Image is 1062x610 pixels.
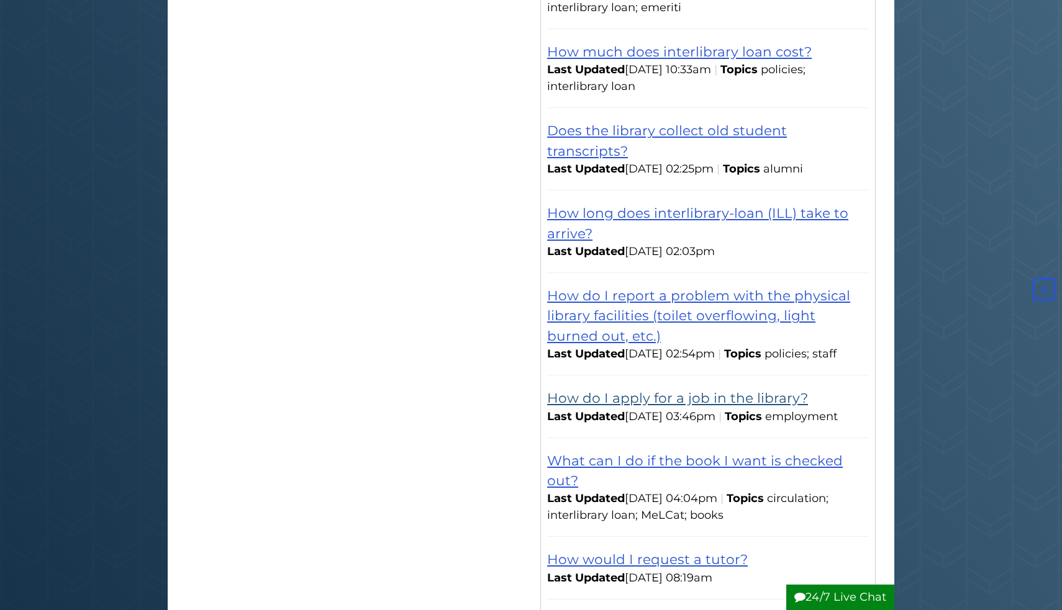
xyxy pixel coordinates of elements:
span: Topics [720,63,758,76]
ul: Topics [547,63,809,93]
span: Topics [724,347,761,361]
span: Topics [725,410,762,423]
li: policies; [761,61,809,78]
span: | [715,347,724,361]
span: [DATE] 02:03pm [547,244,715,258]
li: interlibrary loan [547,78,638,95]
a: How do I report a problem with the physical library facilities (toilet overflowing, light burned ... [547,287,850,344]
a: How much does interlibrary loan cost? [547,43,812,60]
ul: Topics [763,162,806,176]
ul: Topics [547,491,832,522]
li: books [690,507,727,524]
span: [DATE] 03:46pm [547,410,715,423]
span: Last Updated [547,491,625,505]
span: Topics [723,162,760,176]
span: Last Updated [547,347,625,361]
span: Last Updated [547,63,625,76]
li: circulation; [767,490,832,507]
button: 24/7 Live Chat [786,585,894,610]
a: Back to Top [1029,282,1059,296]
span: [DATE] 02:25pm [547,162,714,176]
li: employment [765,408,841,425]
span: | [715,410,725,423]
ul: Topics [765,347,840,361]
span: Last Updated [547,410,625,423]
a: How would I request a tutor? [547,551,748,567]
ul: Topics [765,410,841,423]
span: Last Updated [547,162,625,176]
span: | [714,162,723,176]
span: [DATE] 08:19am [547,571,712,585]
span: Last Updated [547,244,625,258]
li: MeLCat; [641,507,690,524]
span: | [717,491,727,505]
a: How long does interlibrary-loan (ILL) take to arrive? [547,205,848,241]
a: How do I apply for a job in the library? [547,390,808,406]
li: policies; [765,346,812,362]
a: Does the library collect old student transcripts? [547,122,787,158]
li: alumni [763,161,806,177]
span: [DATE] 02:54pm [547,347,715,361]
a: What can I do if the book I want is checked out? [547,452,843,488]
span: | [711,63,720,76]
span: Last Updated [547,571,625,585]
span: Topics [727,491,764,505]
span: [DATE] 10:33am [547,63,711,76]
li: interlibrary loan; [547,507,641,524]
span: [DATE] 04:04pm [547,491,717,505]
li: staff [812,346,840,362]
